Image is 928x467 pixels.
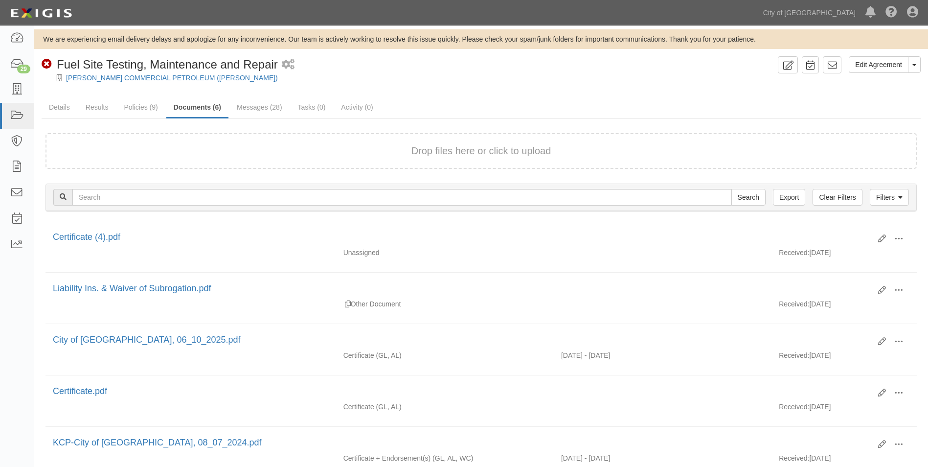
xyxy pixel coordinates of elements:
a: Certificate.pdf [53,386,107,396]
a: City of [GEOGRAPHIC_DATA] [758,3,860,23]
a: Export [773,189,805,206]
div: Fuel Site Testing, Maintenance and Repair [42,56,278,73]
a: Details [42,97,77,117]
a: Results [78,97,116,117]
div: [DATE] [771,299,917,314]
p: Received: [779,248,809,257]
p: Received: [779,350,809,360]
i: Non-Compliant [42,59,52,70]
div: General Liability Auto Liability [336,350,554,360]
div: [DATE] [771,402,917,417]
div: We are experiencing email delivery delays and apologize for any inconvenience. Our team is active... [34,34,928,44]
a: Edit Agreement [849,56,908,73]
span: Fuel Site Testing, Maintenance and Repair [57,58,278,71]
div: Effective 06/08/2024 - Expiration 06/08/2025 [554,453,771,463]
div: Effective - Expiration [554,299,771,300]
div: [DATE] [771,248,917,262]
div: KCP-City of Sacramento, 08_07_2024.pdf [53,437,871,449]
div: General Liability Auto Liability Workers Compensation/Employers Liability [336,453,554,463]
div: General Liability Auto Liability [336,402,554,412]
div: 29 [17,65,30,73]
div: Duplicate [345,299,351,309]
p: Received: [779,402,809,412]
a: Tasks (0) [291,97,333,117]
a: Activity (0) [334,97,380,117]
div: Effective 06/08/2025 - Expiration 06/08/2026 [554,350,771,360]
div: Unassigned [336,248,554,257]
i: Help Center - Complianz [885,7,897,19]
div: Certificate.pdf [53,385,871,398]
div: Certificate (4).pdf [53,231,871,244]
a: City of [GEOGRAPHIC_DATA], 06_10_2025.pdf [53,335,241,345]
i: 2 scheduled workflows [282,60,294,70]
p: Received: [779,299,809,309]
p: Received: [779,453,809,463]
img: logo-5460c22ac91f19d4615b14bd174203de0afe785f0fc80cf4dbbc73dc1793850b.png [7,4,75,22]
a: KCP-City of [GEOGRAPHIC_DATA], 08_07_2024.pdf [53,438,262,447]
a: [PERSON_NAME] COMMERCIAL PETROLEUM ([PERSON_NAME]) [66,74,278,82]
a: Clear Filters [813,189,862,206]
button: Drop files here or click to upload [411,144,551,158]
a: Certificate (4).pdf [53,232,120,242]
a: Liability Ins. & Waiver of Subrogation.pdf [53,283,211,293]
a: Policies (9) [116,97,165,117]
div: City of Sacramento, 06_10_2025.pdf [53,334,871,347]
a: Documents (6) [166,97,228,118]
input: Search [72,189,732,206]
div: Other Document [336,299,554,309]
div: Liability Ins. & Waiver of Subrogation.pdf [53,282,871,295]
input: Search [731,189,766,206]
div: [DATE] [771,350,917,365]
a: Filters [870,189,909,206]
a: Messages (28) [229,97,290,117]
